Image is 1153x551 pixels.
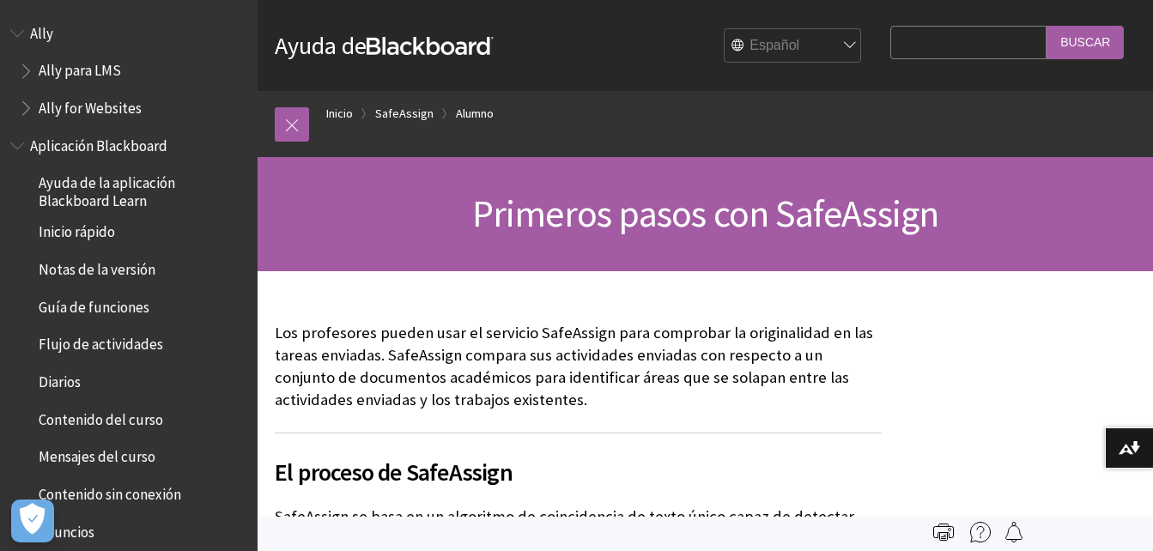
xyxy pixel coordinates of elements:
[375,103,434,124] a: SafeAssign
[39,94,142,117] span: Ally for Websites
[39,405,163,428] span: Contenido del curso
[30,19,53,42] span: Ally
[39,518,94,541] span: Anuncios
[275,322,882,412] p: Los profesores pueden usar el servicio SafeAssign para comprobar la originalidad en las tareas en...
[1004,522,1024,542] img: Follow this page
[39,293,149,316] span: Guía de funciones
[39,367,81,391] span: Diarios
[275,433,882,490] h2: El proceso de SafeAssign
[39,169,246,209] span: Ayuda de la aplicación Blackboard Learn
[933,522,954,542] img: Print
[725,29,862,64] select: Site Language Selector
[39,330,163,354] span: Flujo de actividades
[39,480,181,503] span: Contenido sin conexión
[30,131,167,154] span: Aplicación Blackboard
[367,37,494,55] strong: Blackboard
[326,103,353,124] a: Inicio
[456,103,494,124] a: Alumno
[10,19,247,123] nav: Book outline for Anthology Ally Help
[1047,26,1124,59] input: Buscar
[275,30,494,61] a: Ayuda deBlackboard
[970,522,991,542] img: More help
[11,500,54,542] button: Abrir preferencias
[472,190,939,237] span: Primeros pasos con SafeAssign
[39,443,155,466] span: Mensajes del curso
[39,255,155,278] span: Notas de la versión
[275,506,882,550] p: SafeAssign se basa en un algoritmo de coincidencia de texto único capaz de detectar coincidencias...
[39,218,115,241] span: Inicio rápido
[39,57,121,80] span: Ally para LMS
